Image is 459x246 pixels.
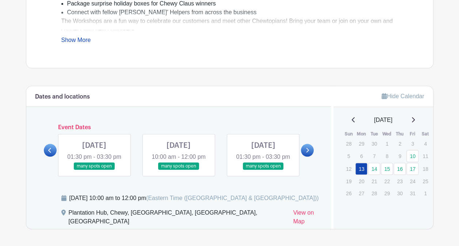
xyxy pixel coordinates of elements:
p: 3 [406,138,418,149]
th: Wed [380,130,393,138]
p: 26 [343,188,355,199]
p: 20 [355,176,367,187]
p: 29 [355,138,367,149]
a: 16 [394,163,406,175]
p: 11 [419,150,431,162]
p: 7 [368,150,380,162]
p: 4 [419,138,431,149]
div: Plantation Hub, Chewy, [GEOGRAPHIC_DATA], [GEOGRAPHIC_DATA], [GEOGRAPHIC_DATA] [69,208,287,229]
p: 5 [343,150,355,162]
p: 19 [343,176,355,187]
p: 27 [355,188,367,199]
p: 2 [394,138,406,149]
a: 13 [355,163,367,175]
p: 28 [343,138,355,149]
p: 31 [406,188,418,199]
div: [DATE] 10:00 am to 12:00 pm [69,194,319,203]
a: 10 [406,150,418,162]
p: 12 [343,163,355,174]
th: Sat [419,130,432,138]
span: (Eastern Time ([GEOGRAPHIC_DATA] & [GEOGRAPHIC_DATA])) [146,195,319,201]
h6: Event Dates [57,124,301,131]
p: 18 [419,163,431,174]
p: 24 [406,176,418,187]
p: 30 [394,188,406,199]
span: [DATE] [374,116,392,124]
a: Hide Calendar [382,93,424,99]
p: 28 [368,188,380,199]
p: 22 [381,176,393,187]
a: Show More [61,37,91,46]
p: 30 [368,138,380,149]
p: 9 [394,150,406,162]
a: 14 [368,163,380,175]
p: 29 [381,188,393,199]
li: Connect with fellow [PERSON_NAME]’ Helpers from across the business [67,8,398,17]
p: 6 [355,150,367,162]
p: 1 [381,138,393,149]
th: Mon [355,130,368,138]
th: Thu [393,130,406,138]
p: 23 [394,176,406,187]
a: View on Map [293,208,322,229]
th: Tue [368,130,380,138]
h6: Dates and locations [35,93,90,100]
p: 21 [368,176,380,187]
a: 15 [381,163,393,175]
p: 8 [381,150,393,162]
th: Fri [406,130,419,138]
th: Sun [342,130,355,138]
p: 25 [419,176,431,187]
a: 17 [406,163,418,175]
div: The Workshops are a fun way to celebrate our customers and meet other Chewtopians! Bring your tea... [61,17,398,78]
p: 1 [419,188,431,199]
